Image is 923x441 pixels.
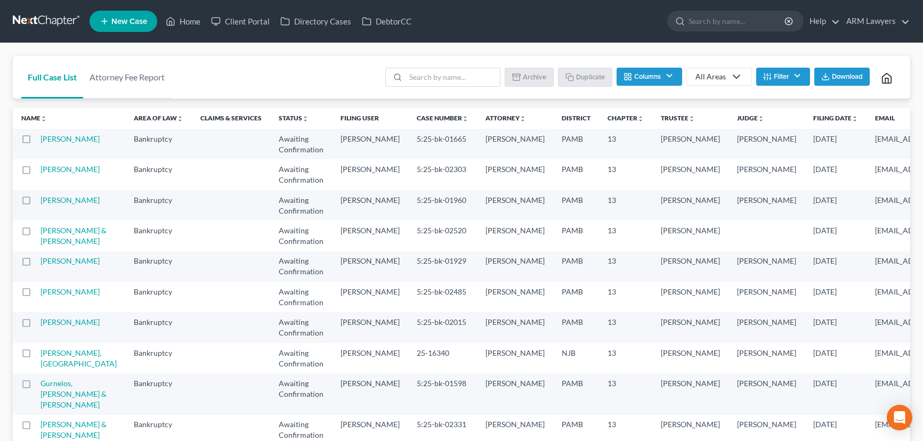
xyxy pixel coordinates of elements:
a: [PERSON_NAME] [41,165,100,174]
a: Nameunfold_more [21,114,47,122]
td: [PERSON_NAME] [477,343,553,373]
td: [PERSON_NAME] [332,373,408,414]
td: [PERSON_NAME] [652,159,728,190]
td: 13 [599,312,652,342]
td: [PERSON_NAME] [332,312,408,342]
td: [PERSON_NAME] [728,159,805,190]
td: [PERSON_NAME] [652,251,728,282]
td: 5:25-bk-01598 [408,373,477,414]
a: [PERSON_NAME] [41,317,100,326]
td: Bankruptcy [125,190,192,220]
td: [PERSON_NAME] [477,220,553,251]
td: Awaiting Confirmation [270,220,332,251]
td: 13 [599,282,652,312]
td: Bankruptcy [125,343,192,373]
th: Filing User [332,108,408,129]
td: [PERSON_NAME] [332,282,408,312]
td: 5:25-bk-01929 [408,251,477,282]
a: Chapterunfold_more [608,114,644,122]
span: New Case [111,18,147,26]
td: [PERSON_NAME] [477,282,553,312]
td: [PERSON_NAME] [728,129,805,159]
td: [PERSON_NAME] [332,190,408,220]
td: [PERSON_NAME] [332,251,408,282]
td: Awaiting Confirmation [270,312,332,342]
a: [PERSON_NAME] [41,287,100,296]
input: Search by name... [689,11,786,31]
td: NJB [553,343,599,373]
a: Help [804,12,840,31]
td: [DATE] [805,190,867,220]
td: 5:25-bk-02485 [408,282,477,312]
td: Awaiting Confirmation [270,373,332,414]
td: [PERSON_NAME] [728,282,805,312]
td: [PERSON_NAME] [332,129,408,159]
a: ARM Lawyers [841,12,910,31]
td: PAMB [553,312,599,342]
td: [DATE] [805,129,867,159]
td: [PERSON_NAME] [477,159,553,190]
td: Awaiting Confirmation [270,129,332,159]
a: Client Portal [206,12,275,31]
td: PAMB [553,220,599,251]
td: Awaiting Confirmation [270,343,332,373]
i: unfold_more [177,116,183,122]
td: PAMB [553,190,599,220]
a: Gurnelos, [PERSON_NAME] & [PERSON_NAME] [41,379,107,409]
td: PAMB [553,251,599,282]
a: Filing Dateunfold_more [813,114,858,122]
td: [PERSON_NAME] [332,220,408,251]
td: [DATE] [805,373,867,414]
td: 5:25-bk-02520 [408,220,477,251]
i: unfold_more [637,116,644,122]
button: Columns [617,68,682,86]
td: [PERSON_NAME] [652,190,728,220]
a: Area of Lawunfold_more [134,114,183,122]
td: PAMB [553,373,599,414]
i: unfold_more [520,116,526,122]
td: Bankruptcy [125,251,192,282]
td: [DATE] [805,159,867,190]
a: Home [160,12,206,31]
td: [PERSON_NAME] [652,282,728,312]
a: Trusteeunfold_more [661,114,695,122]
td: [PERSON_NAME] [652,220,728,251]
td: 13 [599,190,652,220]
td: [PERSON_NAME] [332,343,408,373]
th: Claims & Services [192,108,270,129]
td: [DATE] [805,220,867,251]
td: 13 [599,159,652,190]
td: 5:25-bk-02303 [408,159,477,190]
td: Bankruptcy [125,159,192,190]
a: DebtorCC [357,12,417,31]
td: [PERSON_NAME] [477,129,553,159]
td: [PERSON_NAME] [652,129,728,159]
input: Search by name... [406,68,500,86]
th: District [553,108,599,129]
div: Open Intercom Messenger [887,405,912,430]
td: [PERSON_NAME] [728,312,805,342]
td: [PERSON_NAME] [652,343,728,373]
td: [PERSON_NAME] [477,190,553,220]
a: [PERSON_NAME] & [PERSON_NAME] [41,420,107,439]
i: unfold_more [758,116,764,122]
td: PAMB [553,159,599,190]
td: Bankruptcy [125,312,192,342]
td: Awaiting Confirmation [270,282,332,312]
td: [PERSON_NAME] [728,343,805,373]
i: unfold_more [852,116,858,122]
td: [DATE] [805,312,867,342]
td: Bankruptcy [125,220,192,251]
td: Bankruptcy [125,282,192,312]
button: Download [814,68,870,86]
a: [PERSON_NAME] [41,134,100,143]
td: 5:25-bk-01665 [408,129,477,159]
td: 25-16340 [408,343,477,373]
span: Download [832,72,863,81]
a: Statusunfold_more [279,114,309,122]
i: unfold_more [41,116,47,122]
td: PAMB [553,129,599,159]
td: PAMB [553,282,599,312]
button: Filter [756,68,810,86]
i: unfold_more [302,116,309,122]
